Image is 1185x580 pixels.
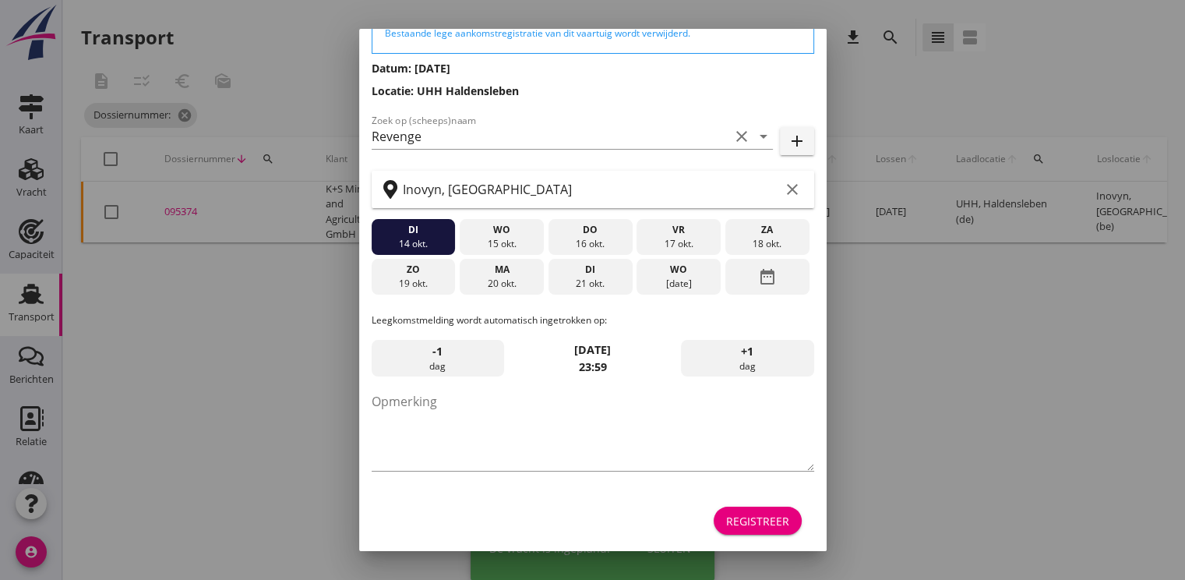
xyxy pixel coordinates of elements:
[574,342,611,357] strong: [DATE]
[372,313,814,327] p: Leegkomstmelding wordt automatisch ingetrokken op:
[464,237,540,251] div: 15 okt.
[552,223,628,237] div: do
[788,132,806,150] i: add
[552,237,628,251] div: 16 okt.
[372,83,814,99] h3: Locatie: UHH Haldensleben
[375,223,451,237] div: di
[464,277,540,291] div: 20 okt.
[403,177,780,202] input: Zoek op terminal of plaats
[783,180,802,199] i: clear
[640,237,717,251] div: 17 okt.
[640,263,717,277] div: wo
[579,359,607,374] strong: 23:59
[375,237,451,251] div: 14 okt.
[714,507,802,535] button: Registreer
[729,223,806,237] div: za
[385,27,801,41] div: Bestaande lege aankomstregistratie van dit vaartuig wordt verwijderd.
[681,340,813,377] div: dag
[732,127,751,146] i: clear
[464,223,540,237] div: wo
[372,340,504,377] div: dag
[372,124,729,149] input: Zoek op (scheeps)naam
[552,277,628,291] div: 21 okt.
[552,263,628,277] div: di
[375,277,451,291] div: 19 okt.
[729,237,806,251] div: 18 okt.
[758,263,777,291] i: date_range
[741,343,753,360] span: +1
[726,513,789,529] div: Registreer
[375,263,451,277] div: zo
[754,127,773,146] i: arrow_drop_down
[372,389,814,471] textarea: Opmerking
[640,223,717,237] div: vr
[372,60,814,76] h3: Datum: [DATE]
[464,263,540,277] div: ma
[640,277,717,291] div: [DATE]
[432,343,443,360] span: -1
